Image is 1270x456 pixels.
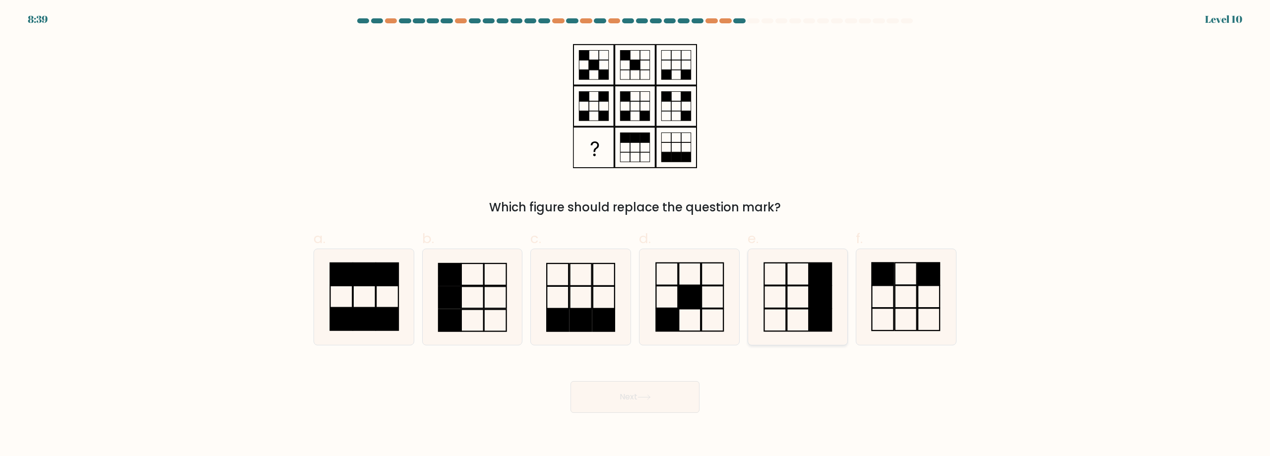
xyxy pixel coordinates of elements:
span: c. [530,229,541,248]
div: Level 10 [1205,12,1242,27]
button: Next [571,381,699,413]
span: b. [422,229,434,248]
div: Which figure should replace the question mark? [319,198,951,216]
span: f. [856,229,863,248]
span: d. [639,229,651,248]
span: a. [314,229,325,248]
div: 8:39 [28,12,48,27]
span: e. [748,229,759,248]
